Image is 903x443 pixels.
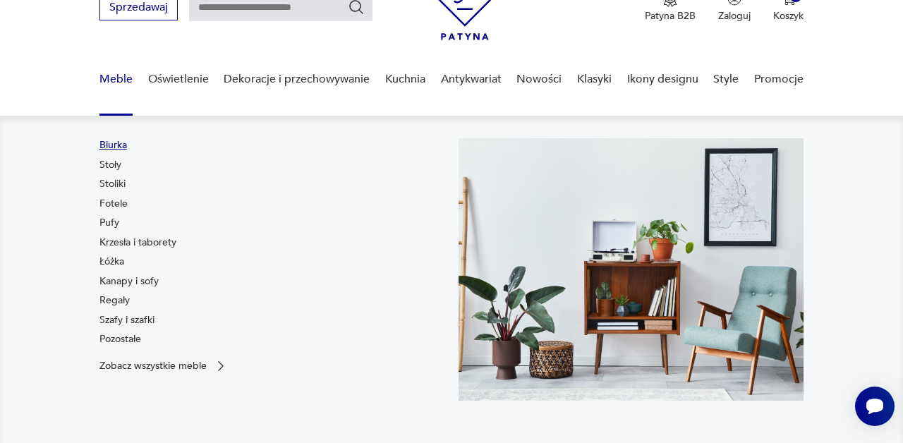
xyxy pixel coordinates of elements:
a: Biurka [99,138,127,152]
a: Łóżka [99,255,124,269]
a: Promocje [754,52,804,107]
a: Regały [99,293,130,308]
iframe: Smartsupp widget button [855,387,895,426]
a: Antykwariat [441,52,502,107]
a: Dekoracje i przechowywanie [224,52,370,107]
p: Zaloguj [718,9,751,23]
a: Fotele [99,197,128,211]
a: Meble [99,52,133,107]
p: Zobacz wszystkie meble [99,361,207,370]
a: Style [713,52,739,107]
img: 969d9116629659dbb0bd4e745da535dc.jpg [459,138,804,401]
a: Pozostałe [99,332,141,346]
a: Stoliki [99,177,126,191]
a: Kuchnia [385,52,425,107]
a: Szafy i szafki [99,313,154,327]
a: Zobacz wszystkie meble [99,359,228,373]
a: Kanapy i sofy [99,274,159,289]
a: Ikony designu [627,52,698,107]
a: Oświetlenie [148,52,209,107]
a: Sprzedawaj [99,4,178,13]
a: Klasyki [577,52,612,107]
p: Koszyk [773,9,804,23]
a: Nowości [516,52,562,107]
p: Patyna B2B [645,9,696,23]
a: Stoły [99,158,121,172]
a: Krzesła i taborety [99,236,176,250]
a: Pufy [99,216,119,230]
